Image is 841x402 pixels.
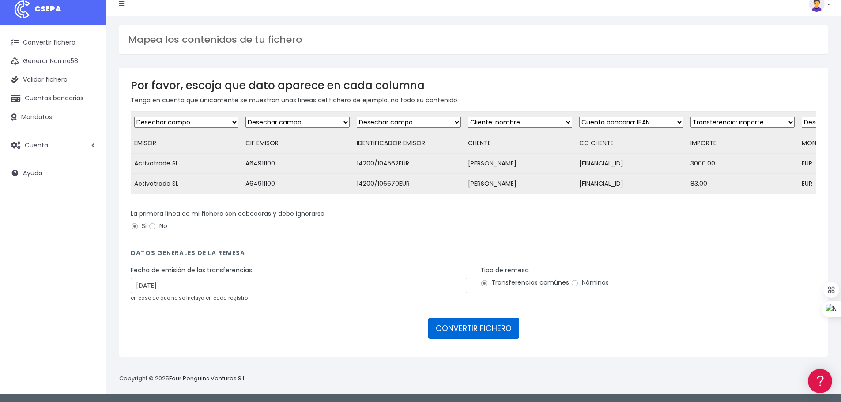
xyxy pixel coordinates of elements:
[428,318,519,339] button: CONVERTIR FICHERO
[4,34,102,52] a: Convertir fichero
[34,3,61,14] span: CSEPA
[9,212,168,220] div: Programadores
[9,175,168,184] div: Facturación
[464,174,576,194] td: [PERSON_NAME]
[128,34,819,45] h3: Mapea los contenidos de tu fichero
[169,374,246,383] a: Four Penguins Ventures S.L.
[687,133,798,154] td: IMPORTE
[480,266,529,275] label: Tipo de remesa
[576,174,687,194] td: [FINANCIAL_ID]
[131,133,242,154] td: EMISOR
[9,225,168,239] a: API
[148,222,167,231] label: No
[9,153,168,166] a: Perfiles de empresas
[576,133,687,154] td: CC CLIENTE
[464,154,576,174] td: [PERSON_NAME]
[121,254,170,263] a: POWERED BY ENCHANT
[9,189,168,203] a: General
[9,125,168,139] a: Problemas habituales
[131,79,816,92] h3: Por favor, escoja que dato aparece en cada columna
[242,154,353,174] td: A64911100
[242,174,353,194] td: A64911100
[131,249,816,261] h4: Datos generales de la remesa
[4,164,102,182] a: Ayuda
[131,95,816,105] p: Tenga en cuenta que únicamente se muestran unas líneas del fichero de ejemplo, no todo su contenido.
[464,133,576,154] td: CLIENTE
[571,278,609,287] label: Nóminas
[9,61,168,70] div: Información general
[9,75,168,89] a: Información general
[131,222,147,231] label: Si
[9,112,168,125] a: Formatos
[131,209,324,218] label: La primera línea de mi fichero son cabeceras y debe ignorarse
[480,278,569,287] label: Transferencias comúnes
[242,133,353,154] td: CIF EMISOR
[131,294,248,301] small: en caso de que no se incluya en cada registro
[131,174,242,194] td: Activotrade SL
[4,89,102,108] a: Cuentas bancarias
[576,154,687,174] td: [FINANCIAL_ID]
[4,108,102,127] a: Mandatos
[25,140,48,149] span: Cuenta
[4,52,102,71] a: Generar Norma58
[119,374,248,383] p: Copyright © 2025 .
[687,154,798,174] td: 3000.00
[353,133,464,154] td: IDENTIFICADOR EMISOR
[131,266,252,275] label: Fecha de emisión de las transferencias
[687,174,798,194] td: 83.00
[353,174,464,194] td: 14200/106670EUR
[353,154,464,174] td: 14200/104562EUR
[23,169,42,177] span: Ayuda
[4,136,102,154] a: Cuenta
[9,98,168,106] div: Convertir ficheros
[4,71,102,89] a: Validar fichero
[9,236,168,252] button: Contáctanos
[131,154,242,174] td: Activotrade SL
[9,139,168,153] a: Videotutoriales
